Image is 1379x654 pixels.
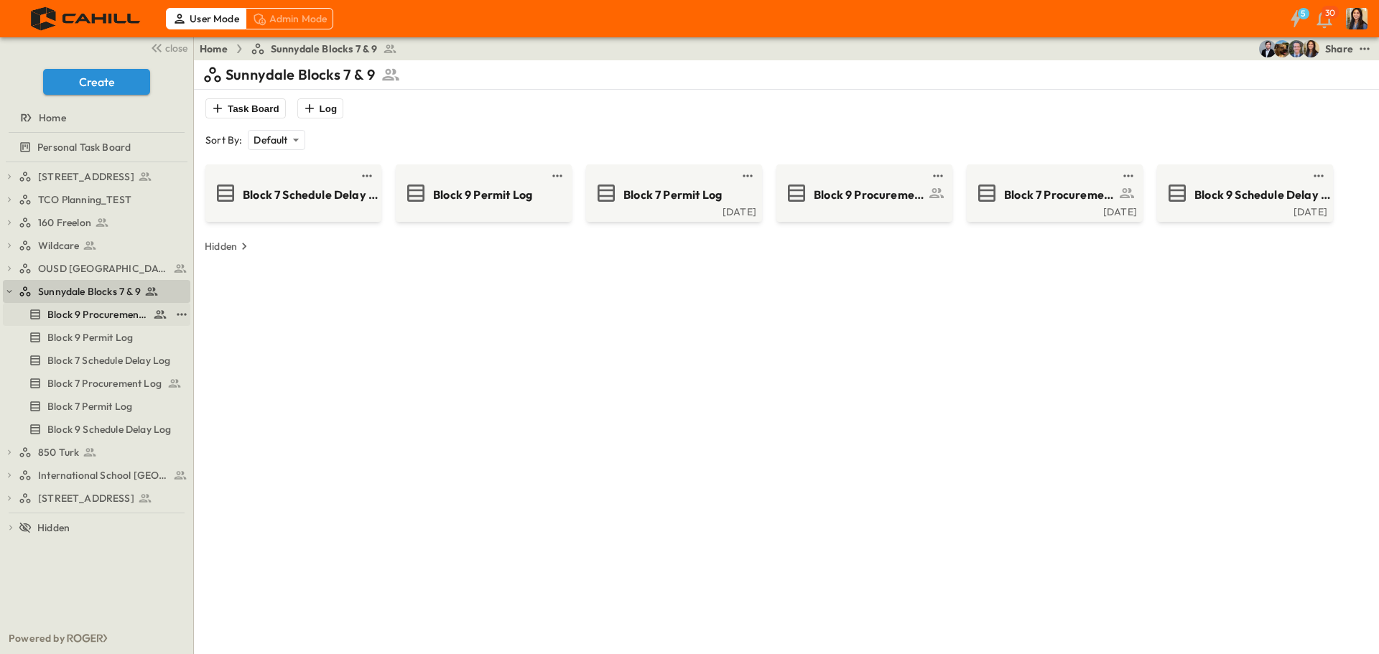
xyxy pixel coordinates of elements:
p: Sunnydale Blocks 7 & 9 [226,65,375,85]
span: Block 9 Procurement Log [47,307,147,322]
div: Block 9 Procurement Logtest [3,303,190,326]
button: test [1356,40,1373,57]
button: test [1310,167,1327,184]
div: Block 7 Schedule Delay Logtest [3,349,190,372]
img: Jared Salin (jsalin@cahill-sf.com) [1288,40,1305,57]
button: Create [43,69,150,95]
span: Block 7 Schedule Delay Log [47,353,170,368]
div: 850 Turktest [3,441,190,464]
a: Personal Task Board [3,137,187,157]
a: Block 9 Permit Log [3,327,187,347]
span: Block 9 Procurement Log [814,187,925,203]
span: Wildcare [38,238,79,253]
button: 5 [1281,6,1310,32]
button: test [549,167,566,184]
img: Kim Bowen (kbowen@cahill-sf.com) [1302,40,1319,57]
span: [STREET_ADDRESS] [38,169,134,184]
img: 4f72bfc4efa7236828875bac24094a5ddb05241e32d018417354e964050affa1.png [17,4,156,34]
span: Block 7 Permit Log [623,187,722,203]
div: OUSD [GEOGRAPHIC_DATA]test [3,257,190,280]
p: 30 [1325,7,1335,19]
p: Sort By: [205,133,242,147]
a: Home [200,42,228,56]
button: test [173,306,190,323]
a: Home [3,108,187,128]
div: [STREET_ADDRESS]test [3,487,190,510]
span: Block 9 Permit Log [433,187,532,203]
a: Block 7 Procurement Log [970,182,1137,205]
div: 160 Freelontest [3,211,190,234]
span: Personal Task Board [37,140,131,154]
a: Block 9 Procurement Log [3,304,170,324]
a: Sunnydale Blocks 7 & 9 [19,281,187,302]
div: Wildcaretest [3,234,190,257]
a: [STREET_ADDRESS] [19,488,187,508]
span: Home [39,111,66,125]
span: Block 9 Schedule Delay Log [47,422,171,436]
button: close [144,37,190,57]
nav: breadcrumbs [200,42,406,56]
a: International School San Francisco [19,465,187,485]
span: Sunnydale Blocks 7 & 9 [271,42,378,56]
img: Rachel Villicana (rvillicana@cahill-sf.com) [1273,40,1291,57]
h6: 5 [1301,8,1306,19]
button: test [1120,167,1137,184]
div: Block 9 Permit Logtest [3,326,190,349]
span: OUSD [GEOGRAPHIC_DATA] [38,261,170,276]
a: [STREET_ADDRESS] [19,167,187,187]
div: Default [248,130,305,150]
a: OUSD [GEOGRAPHIC_DATA] [19,258,187,279]
span: [STREET_ADDRESS] [38,491,134,505]
a: Block 9 Schedule Delay Log [3,419,187,439]
span: Block 7 Procurement Log [1004,187,1115,203]
span: International School San Francisco [38,468,170,482]
a: Block 9 Schedule Delay Log [1160,182,1327,205]
div: Share [1325,42,1353,56]
button: Task Board [205,98,286,118]
a: Block 7 Schedule Delay Log [3,350,187,370]
button: test [739,167,756,184]
a: Block 7 Permit Log [3,396,187,416]
a: Block 7 Permit Log [589,182,756,205]
div: Block 7 Procurement Logtest [3,372,190,395]
button: test [358,167,376,184]
span: Block 9 Permit Log [47,330,133,345]
div: Personal Task Boardtest [3,136,190,159]
span: TCO Planning_TEST [38,192,131,207]
button: Hidden [199,236,257,256]
p: Default [254,133,287,147]
span: Block 7 Procurement Log [47,376,162,391]
span: 850 Turk [38,445,79,459]
span: Block 7 Permit Log [47,399,132,414]
img: Mike Daly (mdaly@cahill-sf.com) [1259,40,1276,57]
a: Block 7 Schedule Delay Log [208,182,376,205]
img: Profile Picture [1346,8,1368,29]
span: 160 Freelon [38,215,91,230]
a: Wildcare [19,235,187,256]
a: [DATE] [970,205,1137,216]
p: Hidden [205,239,237,253]
div: International School San Franciscotest [3,464,190,487]
span: Sunnydale Blocks 7 & 9 [38,284,141,299]
button: Log [297,98,343,118]
div: TCO Planning_TESTtest [3,188,190,211]
span: close [165,41,187,55]
div: Admin Mode [246,8,334,29]
span: Hidden [37,520,70,535]
span: Block 9 Schedule Delay Log [1194,187,1334,203]
a: TCO Planning_TEST [19,190,187,210]
span: Block 7 Schedule Delay Log [243,187,383,203]
a: [DATE] [1160,205,1327,216]
div: [STREET_ADDRESS]test [3,165,190,188]
button: test [929,167,947,184]
a: [DATE] [589,205,756,216]
a: Block 7 Procurement Log [3,373,187,393]
div: User Mode [166,8,246,29]
div: Block 9 Schedule Delay Logtest [3,418,190,441]
div: Block 7 Permit Logtest [3,395,190,418]
div: Sunnydale Blocks 7 & 9test [3,280,190,303]
a: Block 9 Permit Log [399,182,566,205]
